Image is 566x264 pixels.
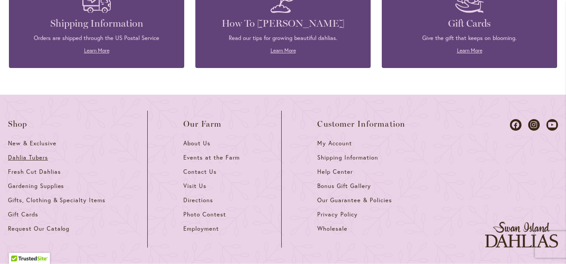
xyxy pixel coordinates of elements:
span: Gift Cards [8,211,38,218]
span: Our Farm [183,120,222,128]
span: New & Exclusive [8,140,57,147]
h4: Gift Cards [395,17,544,30]
a: Dahlias on Instagram [528,119,540,131]
span: Privacy Policy [317,211,358,218]
p: Orders are shipped through the US Postal Service [22,34,171,42]
span: Shipping Information [317,154,378,161]
span: Request Our Catalog [8,225,69,232]
p: Give the gift that keeps on blooming. [395,34,544,42]
span: Dahlia Tubers [8,154,48,161]
a: Dahlias on Youtube [546,119,558,131]
span: Bonus Gift Gallery [317,182,371,190]
p: Read our tips for growing beautiful dahlias. [209,34,357,42]
span: Wholesale [317,225,348,232]
span: Photo Contest [183,211,226,218]
span: Visit Us [183,182,206,190]
span: Events at the Farm [183,154,239,161]
span: Customer Information [317,120,405,128]
span: Help Center [317,168,353,176]
span: Directions [183,196,213,204]
h4: Shipping Information [22,17,171,30]
span: Gifts, Clothing & Specialty Items [8,196,105,204]
a: Dahlias on Facebook [510,119,522,131]
span: Our Guarantee & Policies [317,196,392,204]
span: Gardening Supplies [8,182,64,190]
span: About Us [183,140,210,147]
span: My Account [317,140,352,147]
span: Shop [8,120,28,128]
a: Learn More [84,47,109,54]
a: Learn More [457,47,482,54]
span: Contact Us [183,168,217,176]
a: Learn More [271,47,296,54]
h4: How To [PERSON_NAME] [209,17,357,30]
span: Employment [183,225,219,232]
span: Fresh Cut Dahlias [8,168,61,176]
